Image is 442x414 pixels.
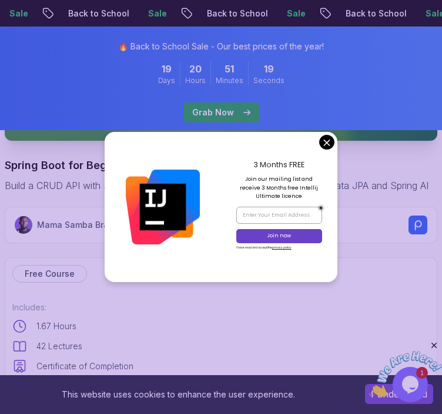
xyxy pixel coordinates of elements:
p: Mama Samba Braima Djalo / [37,219,192,231]
p: 🔥 Back to School Sale - Our best prices of the year! [118,41,324,52]
p: 42 Lectures [36,340,82,352]
p: 1.67 Hours [36,320,76,332]
span: 20 Hours [189,62,202,76]
button: Accept cookies [365,384,433,404]
span: 19 Days [162,62,172,76]
p: Back to School [58,8,138,19]
span: 19 Seconds [264,62,274,76]
p: Build a CRUD API with Spring Boot and PostgreSQL database using Spring Data JPA and Spring AI [5,178,437,193]
p: Includes: [12,302,430,313]
p: Certificate of Completion [36,360,133,372]
iframe: chat widget [369,340,442,396]
span: Hours [185,76,206,85]
p: Back to School [197,8,277,19]
p: Sale [277,8,314,19]
h1: Spring Boot for Beginners [5,157,437,174]
p: Sale [138,8,176,19]
img: Nelson Djalo [15,216,32,234]
p: Grab Now [192,107,234,118]
span: Days [158,76,175,85]
p: Free Course [25,268,75,280]
span: Minutes [216,76,243,85]
div: This website uses cookies to enhance the user experience. [9,384,347,405]
span: 51 Minutes [225,62,234,76]
span: Seconds [253,76,284,85]
p: Back to School [336,8,416,19]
